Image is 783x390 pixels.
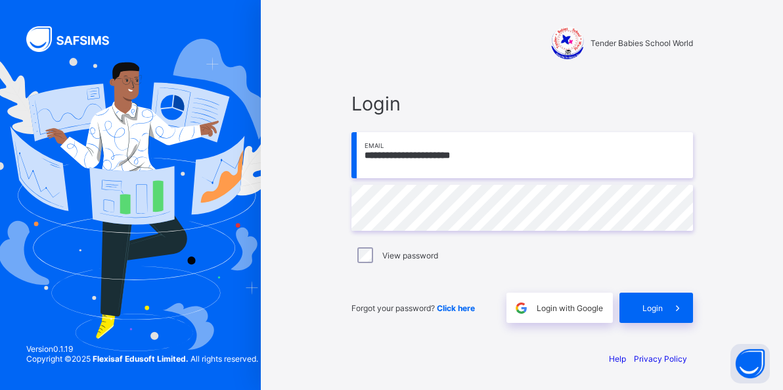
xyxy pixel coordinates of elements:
img: SAFSIMS Logo [26,26,125,52]
span: Login with Google [537,303,603,313]
span: Version 0.1.19 [26,344,258,354]
span: Login [351,92,693,115]
strong: Flexisaf Edusoft Limited. [93,354,189,364]
span: Copyright © 2025 All rights reserved. [26,354,258,364]
a: Click here [437,303,475,313]
button: Open asap [730,344,770,383]
a: Help [609,354,626,364]
a: Privacy Policy [634,354,687,364]
span: Forgot your password? [351,303,475,313]
span: Tender Babies School World [591,38,693,48]
span: Login [642,303,663,313]
label: View password [382,251,438,260]
img: google.396cfc9801f0270233282035f929180a.svg [514,301,529,316]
